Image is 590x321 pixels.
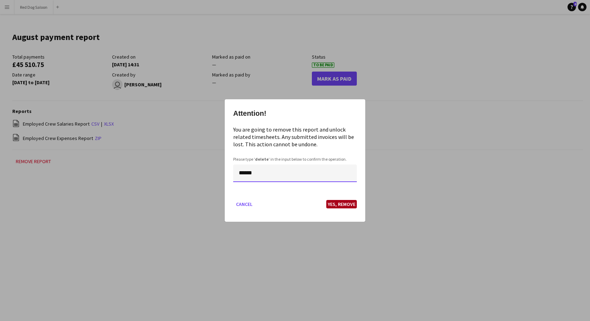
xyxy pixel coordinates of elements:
div: Please type ' ' in the input below to confirm the operation. [233,156,357,162]
button: Yes, Remove [326,200,357,208]
mat-dialog-content: You are going to remove this report and unlock related timesheets. Any submitted invoices will be... [233,126,357,149]
h1: Attention! [233,108,357,119]
b: delete [255,156,269,162]
button: Cancel [233,199,255,210]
